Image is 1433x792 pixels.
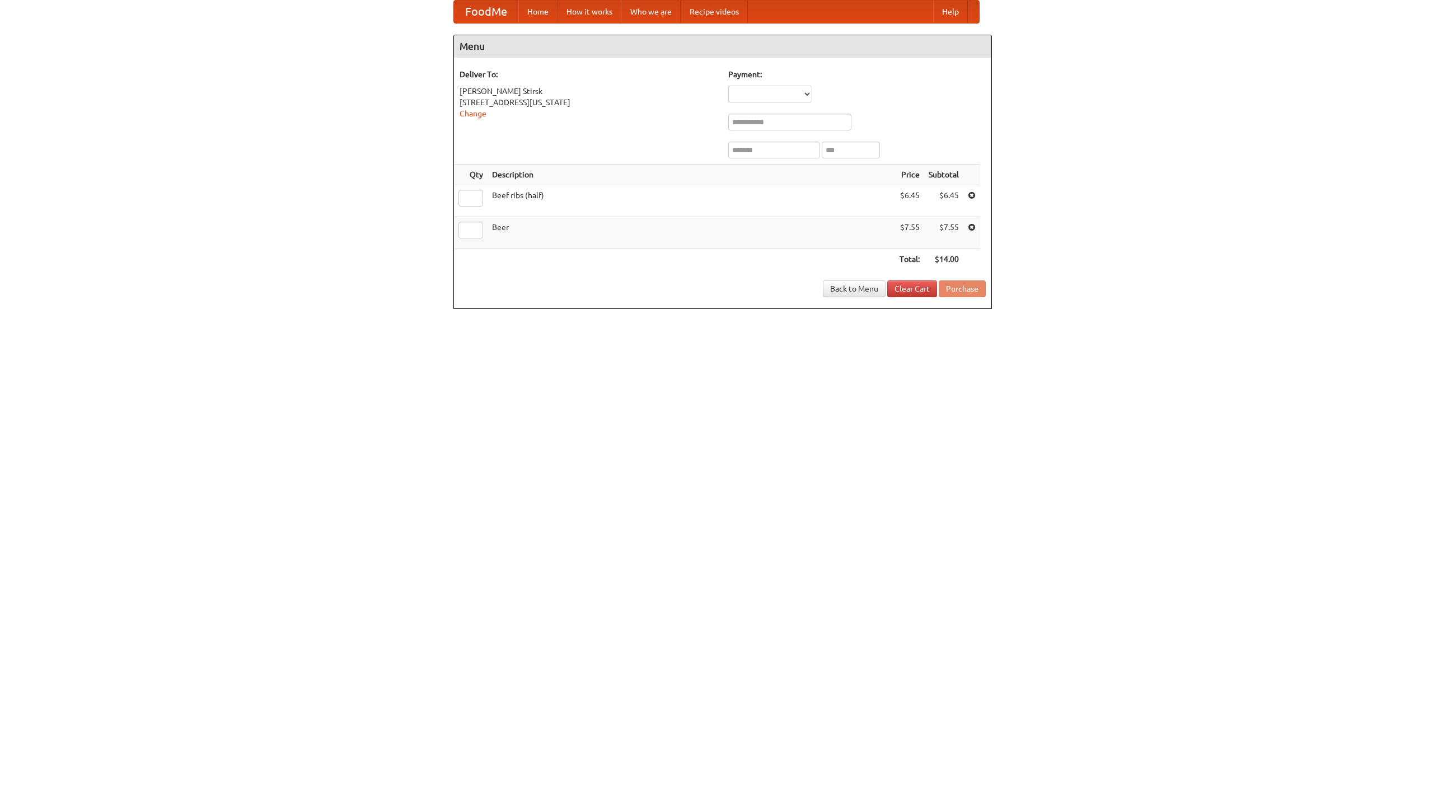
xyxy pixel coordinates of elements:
a: Recipe videos [681,1,748,23]
th: Subtotal [924,165,963,185]
div: [PERSON_NAME] Stirsk [460,86,717,97]
a: Home [518,1,558,23]
h4: Menu [454,35,991,58]
a: Clear Cart [887,280,937,297]
th: Description [488,165,895,185]
th: Price [895,165,924,185]
td: $6.45 [924,185,963,217]
a: Back to Menu [823,280,886,297]
a: Help [933,1,968,23]
td: $7.55 [924,217,963,249]
div: [STREET_ADDRESS][US_STATE] [460,97,717,108]
button: Purchase [939,280,986,297]
td: $6.45 [895,185,924,217]
th: $14.00 [924,249,963,270]
th: Total: [895,249,924,270]
td: Beer [488,217,895,249]
td: $7.55 [895,217,924,249]
a: Who we are [621,1,681,23]
td: Beef ribs (half) [488,185,895,217]
a: How it works [558,1,621,23]
h5: Deliver To: [460,69,717,80]
a: Change [460,109,486,118]
th: Qty [454,165,488,185]
h5: Payment: [728,69,986,80]
a: FoodMe [454,1,518,23]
